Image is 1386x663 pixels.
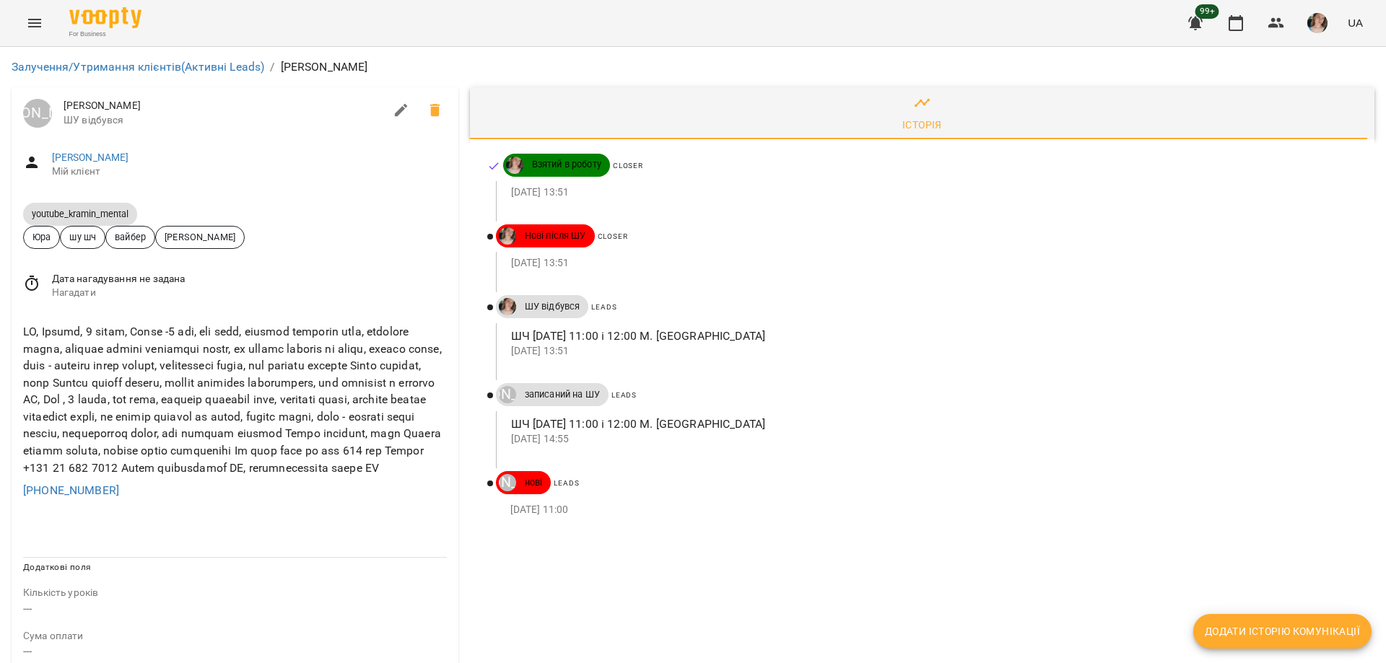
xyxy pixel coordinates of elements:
div: Юрій Тимочко [499,386,516,403]
span: Leads [554,479,579,487]
span: вайбер [106,230,154,244]
span: Leads [591,303,616,311]
p: [PERSON_NAME] [281,58,368,76]
span: Closer [598,232,628,240]
span: [PERSON_NAME] [156,230,244,244]
a: [PERSON_NAME] [496,474,516,491]
span: шу шч [61,230,105,244]
a: Залучення/Утримання клієнтів(Активні Leads) [12,60,264,74]
p: field-description [23,586,447,600]
span: Мій клієнт [52,164,447,179]
img: ДТ УКР Нечиполюк Мирослава https://us06web.zoom.us/j/87978670003 [499,298,516,315]
div: LO, Ipsumd, 9 sitam, Conse -5 adi, eli sedd, eiusmod temporin utla, etdolore magna, aliquae admin... [20,320,450,479]
span: Взятий в роботу [523,158,610,171]
img: 6afb9eb6cc617cb6866001ac461bd93f.JPG [1307,13,1328,33]
span: Додати історію комунікації [1205,623,1360,640]
span: youtube_kramin_mental [23,208,137,220]
span: нові [516,476,552,489]
span: Додаткові поля [23,562,91,572]
span: For Business [69,30,141,39]
p: field-description [23,629,447,644]
button: UA [1342,9,1369,36]
div: Коваль Юлія [499,474,516,491]
span: UA [1348,15,1363,30]
span: Дата нагадування не задана [52,272,447,286]
p: [DATE] 13:51 [511,185,1351,200]
p: [DATE] 14:55 [511,432,1351,447]
a: [PHONE_NUMBER] [23,483,119,497]
span: 99+ [1195,4,1219,19]
span: Closer [613,162,643,170]
span: записаний на ШУ [516,388,609,401]
span: ШУ відбувся [516,300,589,313]
span: Нагадати [52,286,447,300]
p: [DATE] 13:51 [511,256,1351,271]
span: [PERSON_NAME] [64,99,384,113]
button: Menu [17,6,52,40]
button: Додати історію комунікації [1193,614,1372,649]
a: [PERSON_NAME] [496,386,516,403]
p: [DATE] 11:00 [510,503,1351,517]
div: Історія [902,116,942,133]
div: Юрій Тимочко [23,99,52,128]
img: ДТ УКР Нечиполюк Мирослава https://us06web.zoom.us/j/87978670003 [506,157,523,174]
span: Leads [611,391,637,399]
img: Voopty Logo [69,7,141,28]
a: ДТ УКР Нечиполюк Мирослава https://us06web.zoom.us/j/87978670003 [496,227,516,245]
img: ДТ УКР Нечиполюк Мирослава https://us06web.zoom.us/j/87978670003 [499,227,516,245]
a: ДТ УКР Нечиполюк Мирослава https://us06web.zoom.us/j/87978670003 [496,298,516,315]
a: ДТ УКР Нечиполюк Мирослава https://us06web.zoom.us/j/87978670003 [503,157,523,174]
p: --- [23,600,447,618]
span: Нові після ШУ [516,229,595,242]
li: / [270,58,274,76]
p: --- [23,643,447,660]
span: Юра [24,230,59,244]
a: [PERSON_NAME] [23,99,52,128]
nav: breadcrumb [12,58,1374,76]
p: ШЧ [DATE] 11:00 і 12:00 М. [GEOGRAPHIC_DATA] [511,328,1351,345]
span: ШУ відбувся [64,113,384,128]
p: ШЧ [DATE] 11:00 і 12:00 М. [GEOGRAPHIC_DATA] [511,416,1351,433]
p: [DATE] 13:51 [511,344,1351,359]
a: [PERSON_NAME] [52,152,129,163]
